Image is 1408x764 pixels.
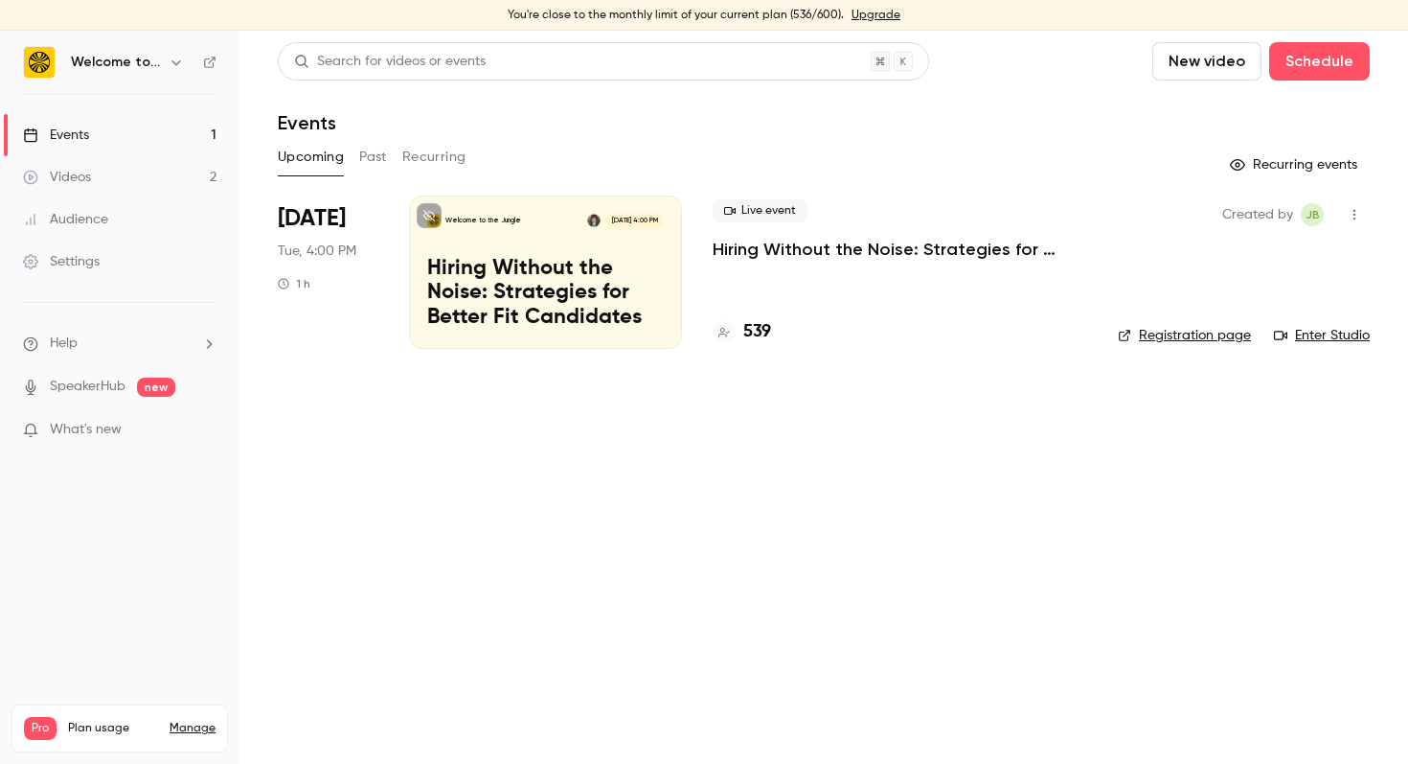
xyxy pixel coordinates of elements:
[713,199,807,222] span: Live event
[1306,203,1320,226] span: JB
[50,420,122,440] span: What's new
[24,717,57,740] span: Pro
[23,252,100,271] div: Settings
[23,168,91,187] div: Videos
[852,8,900,23] a: Upgrade
[71,53,161,72] h6: Welcome to the Jungle
[409,196,682,349] a: Hiring Without the Noise: Strategies for Better Fit CandidatesWelcome to the JungleAlysia Wanczyk...
[1152,42,1261,81] button: New video
[50,377,125,397] a: SpeakerHub
[1221,150,1370,180] button: Recurring events
[743,319,771,345] h4: 539
[427,257,664,331] p: Hiring Without the Noise: Strategies for Better Fit Candidates
[278,242,356,261] span: Tue, 4:00 PM
[294,52,486,72] div: Search for videos or events
[445,216,521,225] p: Welcome to the Jungle
[1301,203,1324,226] span: Josie Braithwaite
[170,721,216,736] a: Manage
[23,210,108,229] div: Audience
[1118,326,1251,345] a: Registration page
[278,142,344,173] button: Upcoming
[1222,203,1293,226] span: Created by
[587,214,601,227] img: Alysia Wanczyk
[50,334,78,354] span: Help
[1269,42,1370,81] button: Schedule
[24,47,55,78] img: Welcome to the Jungle
[137,378,175,397] span: new
[278,203,346,234] span: [DATE]
[23,334,216,354] li: help-dropdown-opener
[605,214,663,227] span: [DATE] 4:00 PM
[713,238,1087,261] a: Hiring Without the Noise: Strategies for Better Fit Candidates
[23,126,89,145] div: Events
[68,721,158,736] span: Plan usage
[1274,326,1370,345] a: Enter Studio
[278,276,310,291] div: 1 h
[278,111,336,134] h1: Events
[402,142,466,173] button: Recurring
[278,196,378,349] div: Sep 30 Tue, 4:00 PM (Europe/London)
[359,142,387,173] button: Past
[713,319,771,345] a: 539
